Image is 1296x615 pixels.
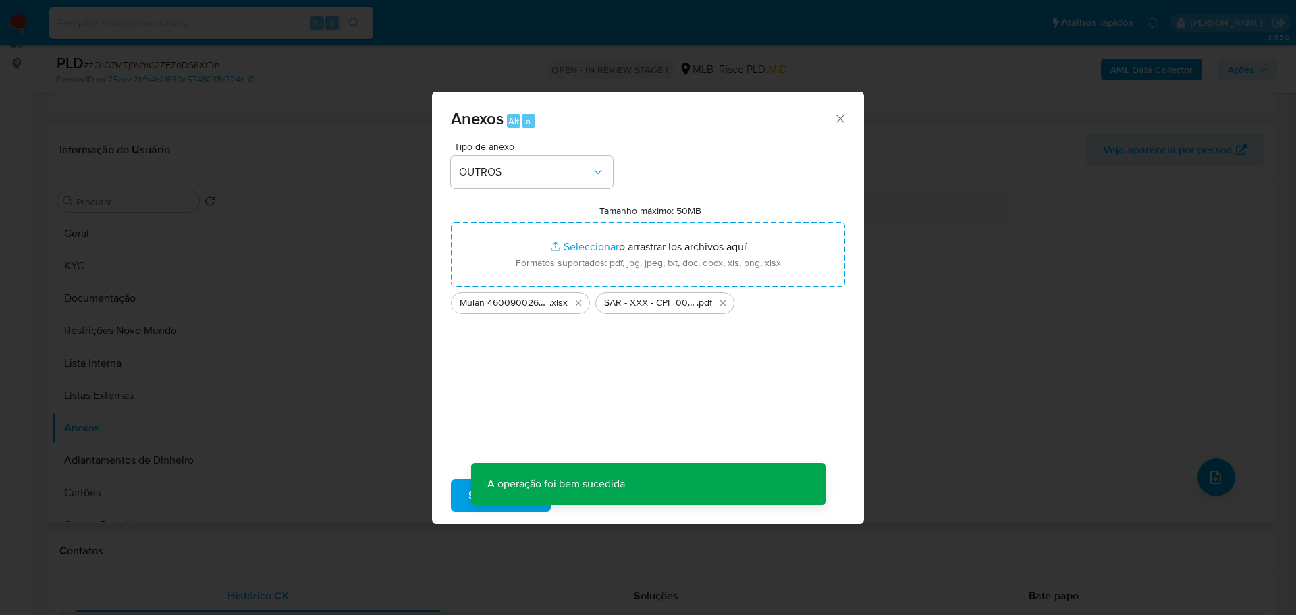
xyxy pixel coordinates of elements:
[454,142,616,151] span: Tipo de anexo
[451,479,551,512] button: Subir arquivo
[574,481,618,510] span: Cancelar
[526,115,531,128] span: a
[834,112,846,124] button: Cerrar
[549,296,568,310] span: .xlsx
[604,296,697,310] span: SAR - XXX - CPF 00932276202 - [PERSON_NAME]
[451,287,845,314] ul: Archivos seleccionados
[570,295,587,311] button: Eliminar Mulan 460090026_2025_10_08_14_42_45.xlsx
[471,463,641,505] p: A operação foi bem sucedida
[599,205,701,217] label: Tamanho máximo: 50MB
[697,296,712,310] span: .pdf
[451,156,613,188] button: OUTROS
[460,296,549,310] span: Mulan 460090026_2025_10_08_14_42_45
[459,165,591,179] span: OUTROS
[468,481,533,510] span: Subir arquivo
[715,295,731,311] button: Eliminar SAR - XXX - CPF 00932276202 - BRUNA DE OLIVEIRA MESQUITA.pdf
[451,107,504,130] span: Anexos
[508,115,519,128] span: Alt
